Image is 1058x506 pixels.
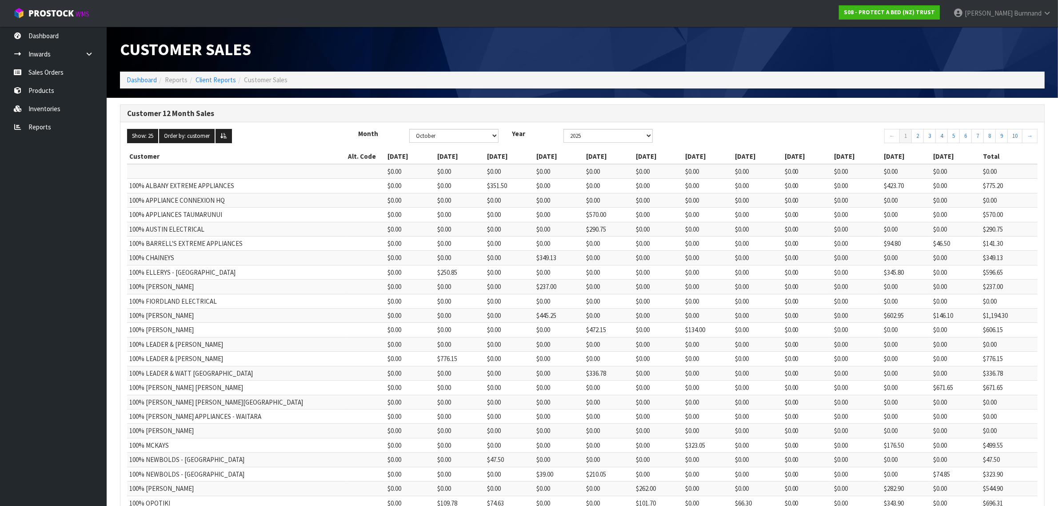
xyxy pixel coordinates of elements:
[634,164,683,179] td: $0.00
[435,294,485,308] td: $0.00
[196,76,236,84] a: Client Reports
[931,309,981,323] td: $146.10
[965,9,1013,17] span: [PERSON_NAME]
[127,222,346,236] td: 100% AUSTIN ELECTRICAL
[28,8,74,19] span: ProStock
[127,352,346,366] td: 100% LEADER & [PERSON_NAME]
[995,129,1008,143] a: 9
[346,149,386,164] th: Alt. Code
[683,265,733,279] td: $0.00
[584,381,634,395] td: $0.00
[435,381,485,395] td: $0.00
[435,337,485,351] td: $0.00
[120,39,251,60] span: Customer Sales
[981,179,1038,193] td: $775.20
[386,193,435,207] td: $0.00
[386,424,435,438] td: $0.00
[981,352,1038,366] td: $776.15
[931,410,981,424] td: $0.00
[1007,129,1022,143] a: 10
[634,208,683,222] td: $0.00
[634,149,683,164] th: [DATE]
[534,366,584,380] td: $0.00
[733,164,783,179] td: $0.00
[882,164,931,179] td: $0.00
[485,366,535,380] td: $0.00
[485,323,535,337] td: $0.00
[485,179,535,193] td: $351.50
[634,366,683,380] td: $0.00
[386,395,435,409] td: $0.00
[435,424,485,438] td: $0.00
[899,129,912,143] a: 1
[435,236,485,250] td: $0.00
[832,222,882,236] td: $0.00
[832,251,882,265] td: $0.00
[584,337,634,351] td: $0.00
[733,280,783,294] td: $0.00
[683,410,733,424] td: $0.00
[127,280,346,294] td: 100% [PERSON_NAME]
[127,395,346,409] td: 100% [PERSON_NAME] [PERSON_NAME][GEOGRAPHIC_DATA]
[634,381,683,395] td: $0.00
[931,352,981,366] td: $0.00
[832,280,882,294] td: $0.00
[435,193,485,207] td: $0.00
[783,410,832,424] td: $0.00
[733,366,783,380] td: $0.00
[683,366,733,380] td: $0.00
[386,222,435,236] td: $0.00
[931,323,981,337] td: $0.00
[485,222,535,236] td: $0.00
[505,129,557,138] label: Year
[534,395,584,409] td: $0.00
[584,193,634,207] td: $0.00
[634,236,683,250] td: $0.00
[683,179,733,193] td: $0.00
[127,323,346,337] td: 100% [PERSON_NAME]
[435,222,485,236] td: $0.00
[783,236,832,250] td: $0.00
[584,149,634,164] th: [DATE]
[386,208,435,222] td: $0.00
[386,236,435,250] td: $0.00
[584,352,634,366] td: $0.00
[351,129,403,138] label: Month
[485,424,535,438] td: $0.00
[159,129,215,143] button: Order by: customer
[844,8,935,16] strong: S08 - PROTECT A BED (NZ) TRUST
[931,265,981,279] td: $0.00
[534,193,584,207] td: $0.00
[832,179,882,193] td: $0.00
[485,164,535,179] td: $0.00
[534,323,584,337] td: $0.00
[634,265,683,279] td: $0.00
[783,265,832,279] td: $0.00
[386,179,435,193] td: $0.00
[435,179,485,193] td: $0.00
[634,251,683,265] td: $0.00
[959,129,972,143] a: 6
[882,395,931,409] td: $0.00
[884,129,900,143] a: ←
[534,208,584,222] td: $0.00
[733,294,783,308] td: $0.00
[534,164,584,179] td: $0.00
[584,280,634,294] td: $0.00
[882,251,931,265] td: $0.00
[127,265,346,279] td: 100% ELLERYS - [GEOGRAPHIC_DATA]
[971,129,984,143] a: 7
[127,424,346,438] td: 100% [PERSON_NAME]
[882,410,931,424] td: $0.00
[882,323,931,337] td: $0.00
[386,366,435,380] td: $0.00
[435,149,485,164] th: [DATE]
[733,208,783,222] td: $0.00
[832,381,882,395] td: $0.00
[386,309,435,323] td: $0.00
[683,395,733,409] td: $0.00
[634,179,683,193] td: $0.00
[534,265,584,279] td: $0.00
[485,236,535,250] td: $0.00
[783,395,832,409] td: $0.00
